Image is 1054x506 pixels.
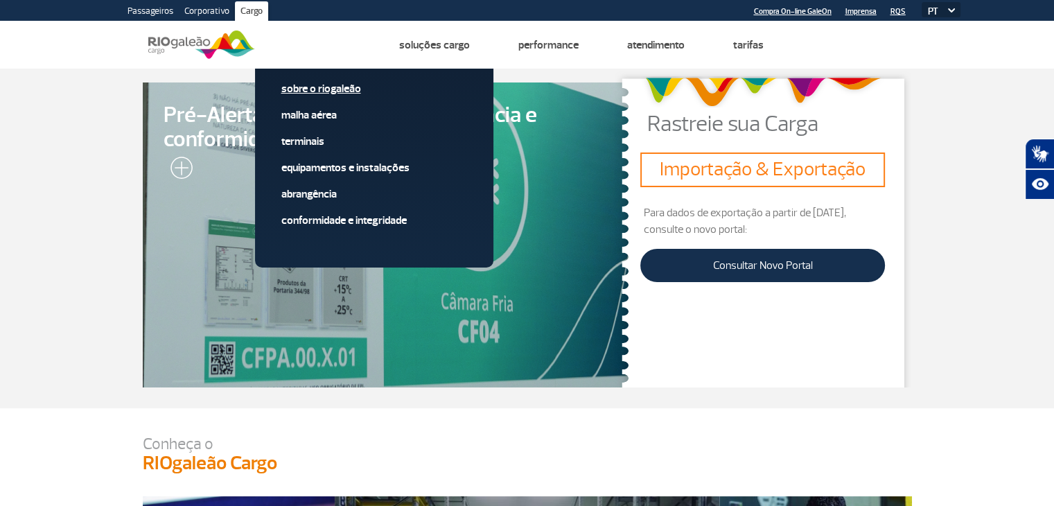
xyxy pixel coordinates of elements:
a: Imprensa [845,7,877,16]
a: Corporativo [179,1,235,24]
h3: RIOgaleão Cargo [143,452,912,476]
a: RQS [890,7,906,16]
a: Conformidade e Integridade [281,213,467,228]
a: Performance [518,38,579,52]
a: Riogaleão Cargo [279,38,351,52]
a: Sobre o RIOgaleão [281,81,467,96]
div: Plugin de acessibilidade da Hand Talk. [1025,139,1054,200]
a: Tarifas [733,38,764,52]
a: Compra On-line GaleOn [754,7,832,16]
a: Abrangência [281,186,467,202]
a: Passageiros [122,1,179,24]
h3: Importação & Exportação [646,158,879,182]
p: Para dados de exportação a partir de [DATE], consulte o novo portal: [640,204,885,238]
span: Pré-Alerta RIOgaleão Cargo: Eficiência e conformidade [164,103,608,152]
a: Pré-Alerta RIOgaleão Cargo: Eficiência e conformidade [143,82,629,387]
a: Cargo [235,1,268,24]
p: Rastreie sua Carga [647,113,912,135]
a: Consultar Novo Portal [640,249,885,282]
button: Abrir tradutor de língua de sinais. [1025,139,1054,169]
a: Atendimento [627,38,685,52]
img: grafismo [640,71,886,113]
a: Equipamentos e Instalações [281,160,467,175]
button: Abrir recursos assistivos. [1025,169,1054,200]
a: Soluções Cargo [399,38,470,52]
p: Conheça o [143,436,912,452]
img: leia-mais [164,157,193,184]
a: Malha Aérea [281,107,467,123]
a: Terminais [281,134,467,149]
